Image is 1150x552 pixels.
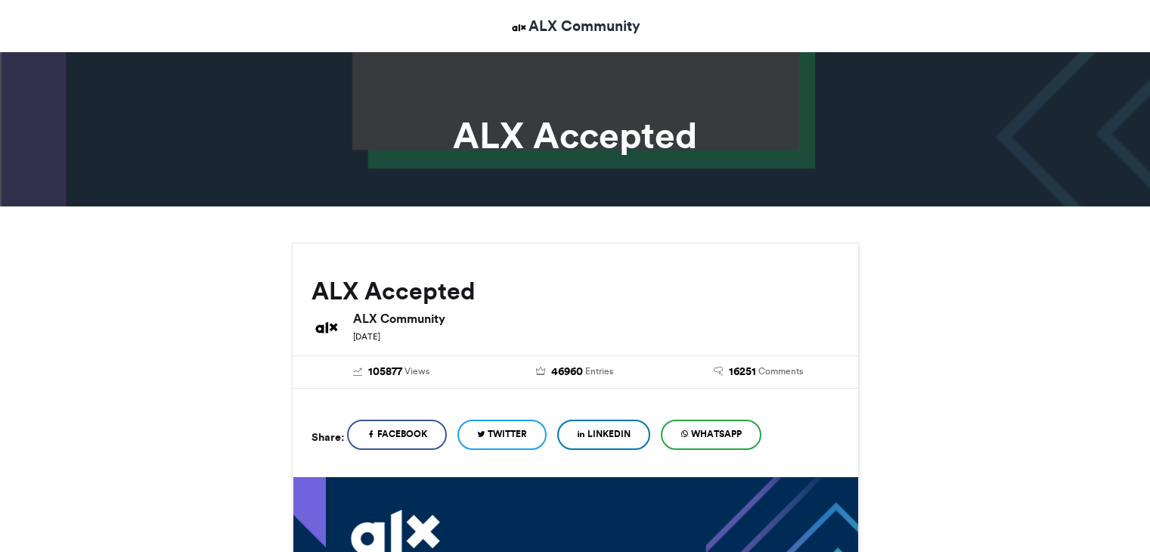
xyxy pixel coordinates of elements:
[353,312,839,324] h6: ALX Community
[587,427,631,441] span: LinkedIn
[368,364,402,380] span: 105877
[457,420,547,450] a: Twitter
[510,15,640,37] a: ALX Community
[691,427,742,441] span: WhatsApp
[353,331,380,342] small: [DATE]
[347,420,447,450] a: Facebook
[312,364,473,380] a: 105877 Views
[405,364,429,378] span: Views
[557,420,650,450] a: LinkedIn
[488,427,527,441] span: Twitter
[729,364,756,380] span: 16251
[585,364,613,378] span: Entries
[510,18,529,37] img: ALX Community
[312,312,342,343] img: ALX Community
[494,364,656,380] a: 46960 Entries
[377,427,427,441] span: Facebook
[661,420,761,450] a: WhatsApp
[312,278,839,305] h2: ALX Accepted
[156,117,995,154] h1: ALX Accepted
[758,364,803,378] span: Comments
[551,364,583,380] span: 46960
[678,364,839,380] a: 16251 Comments
[312,427,344,447] h5: Share:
